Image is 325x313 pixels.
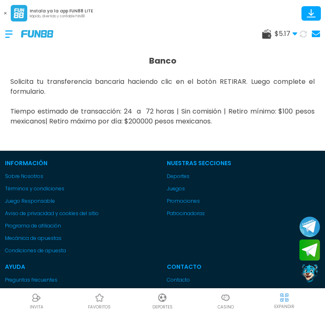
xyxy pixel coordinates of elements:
a: Condiciones de apuesta [5,247,159,254]
a: Sobre Nosotros [5,173,159,180]
p: EXPANDIR [274,304,294,310]
p: INVITA [30,304,43,310]
p: Ayuda [5,263,159,271]
img: hide [279,292,289,303]
a: Juego Responsable [5,197,159,205]
img: Casino Favoritos [95,293,104,303]
a: CasinoCasinoCasino [194,292,257,310]
img: App Logo [11,5,27,21]
a: ReferralReferralINVITA [5,292,68,310]
img: Deportes [157,293,167,303]
img: Casino [221,293,230,303]
p: Contacto [167,263,320,271]
a: Aviso de privacidad y cookies del sitio [5,210,159,217]
span: $ 5.17 [275,29,297,39]
a: Programa de afiliación [5,222,159,230]
button: Juegos [167,185,185,192]
button: Contact customer service [299,263,320,284]
a: Promociones [167,197,320,205]
a: Casino FavoritosCasino Favoritosfavoritos [68,292,131,310]
strong: Banco [149,55,176,66]
a: Preguntas frecuentes [5,276,159,284]
button: Join telegram [299,239,320,261]
a: Patrocinadoras [167,210,320,217]
a: Deportes [167,173,320,180]
p: Rápido, divertido y confiable FUN88 [30,14,93,19]
p: Información [5,159,159,168]
a: Mecánica de apuestas [5,235,159,242]
img: Referral [31,293,41,303]
span: Tiempo estimado de transacción: 24 a 72 horas | Sin comisión | Retiro mínimo: $100 pesos mexicano... [10,107,315,126]
a: Contacto [167,276,320,284]
span: Solicita tu transferencia bancaria haciendo clic en el botón RETIRAR. Luego complete el formulario. [10,77,315,96]
p: favoritos [88,304,111,310]
img: Company Logo [21,30,53,37]
a: Términos y condiciones [5,185,159,192]
p: Casino [218,304,234,310]
p: Nuestras Secciones [167,159,320,168]
p: Instala ya la app FUN88 LITE [30,8,93,14]
button: Join telegram channel [299,216,320,237]
p: Deportes [152,304,173,310]
a: DeportesDeportesDeportes [131,292,194,310]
